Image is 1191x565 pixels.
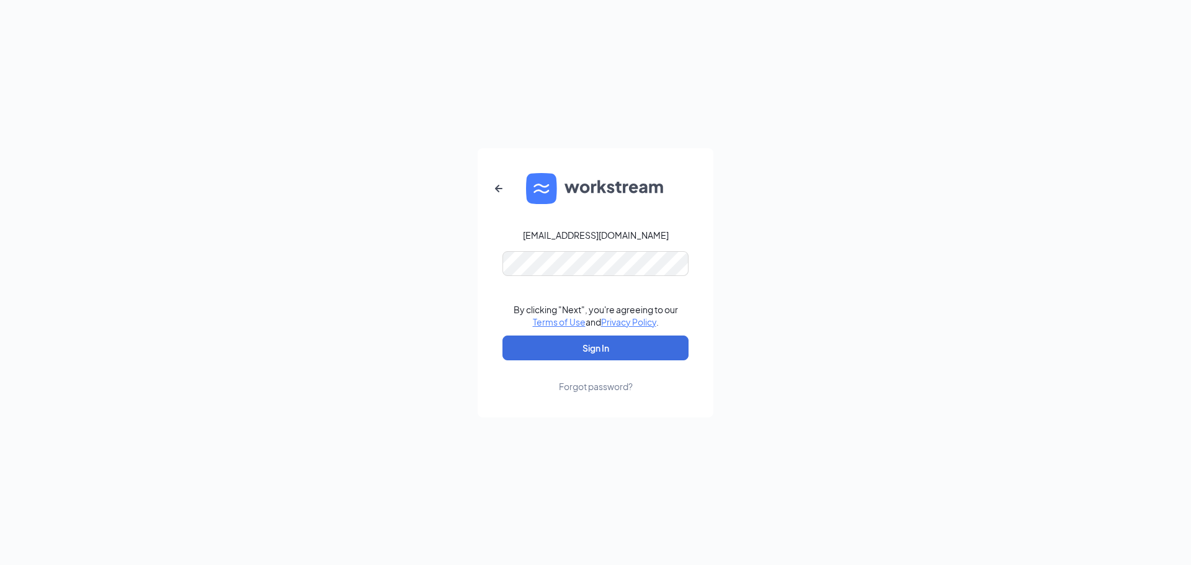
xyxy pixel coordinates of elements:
[601,316,656,327] a: Privacy Policy
[559,380,633,393] div: Forgot password?
[484,174,514,203] button: ArrowLeftNew
[526,173,665,204] img: WS logo and Workstream text
[523,229,669,241] div: [EMAIL_ADDRESS][DOMAIN_NAME]
[514,303,678,328] div: By clicking "Next", you're agreeing to our and .
[533,316,586,327] a: Terms of Use
[502,336,689,360] button: Sign In
[491,181,506,196] svg: ArrowLeftNew
[559,360,633,393] a: Forgot password?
